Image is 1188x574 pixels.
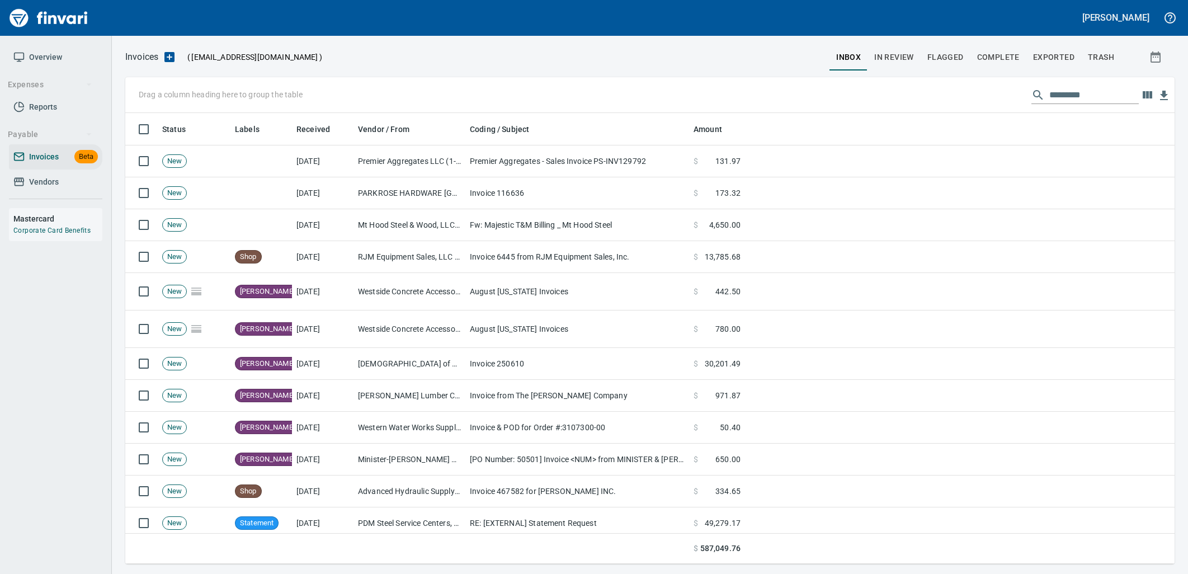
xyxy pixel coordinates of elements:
span: [PERSON_NAME] [235,454,299,465]
button: Show invoices within a particular date range [1139,47,1175,67]
span: Expenses [8,78,92,92]
span: New [163,422,186,433]
span: Status [162,123,186,136]
span: Vendor / From [358,123,424,136]
span: In Review [874,50,914,64]
span: Coding / Subject [470,123,529,136]
span: Labels [235,123,274,136]
h5: [PERSON_NAME] [1082,12,1149,23]
span: 131.97 [715,156,741,167]
span: $ [694,543,698,554]
button: Download Table [1156,87,1172,104]
span: Reports [29,100,57,114]
span: New [163,390,186,401]
span: New [163,454,186,465]
td: Invoice 6445 from RJM Equipment Sales, Inc. [465,241,689,273]
td: [DATE] [292,209,353,241]
td: [DATE] [292,273,353,310]
span: New [163,156,186,167]
span: $ [694,486,698,497]
button: Upload an Invoice [158,50,181,64]
p: Invoices [125,50,158,64]
a: Vendors [9,170,102,195]
span: Statement [235,518,278,529]
span: $ [694,358,698,369]
td: Invoice & POD for Order #:3107300-00 [465,412,689,444]
td: RJM Equipment Sales, LLC (1-21888) [353,241,465,273]
td: [PO Number: 50501] Invoice <NUM> from MINISTER & [PERSON_NAME] SURVEYING, INC. [465,444,689,476]
td: Advanced Hydraulic Supply Co. LLC (1-10020) [353,476,465,507]
span: 650.00 [715,454,741,465]
span: Overview [29,50,62,64]
td: Westside Concrete Accessories (1-11115) [353,273,465,310]
a: InvoicesBeta [9,144,102,170]
span: New [163,252,186,262]
span: $ [694,156,698,167]
button: Choose columns to display [1139,87,1156,103]
span: Pages Split [187,286,206,295]
span: Amount [694,123,737,136]
td: Invoice from The [PERSON_NAME] Company [465,380,689,412]
a: Finvari [7,4,91,31]
td: Invoice 116636 [465,177,689,209]
td: August [US_STATE] Invoices [465,310,689,348]
span: [PERSON_NAME] [235,324,299,335]
td: RE: [EXTERNAL] Statement Request [465,507,689,539]
span: $ [694,286,698,297]
span: Vendor / From [358,123,409,136]
span: inbox [836,50,861,64]
td: [DATE] [292,145,353,177]
span: New [163,220,186,230]
span: Exported [1033,50,1074,64]
span: 334.65 [715,486,741,497]
td: PDM Steel Service Centers, Inc. (1-22359) [353,507,465,539]
td: [DATE] [292,241,353,273]
span: [EMAIL_ADDRESS][DOMAIN_NAME] [190,51,319,63]
span: 971.87 [715,390,741,401]
td: [DATE] [292,412,353,444]
span: $ [694,187,698,199]
td: [DATE] [292,177,353,209]
span: Shop [235,486,261,497]
span: New [163,518,186,529]
span: $ [694,390,698,401]
span: Pages Split [187,324,206,333]
span: 587,049.76 [700,543,741,554]
span: Vendors [29,175,59,189]
span: [PERSON_NAME] [235,286,299,297]
td: August [US_STATE] Invoices [465,273,689,310]
span: $ [694,422,698,433]
a: Overview [9,45,102,70]
span: Status [162,123,200,136]
p: Drag a column heading here to group the table [139,89,303,100]
button: Expenses [3,74,97,95]
span: 30,201.49 [705,358,741,369]
span: $ [694,219,698,230]
a: Corporate Card Benefits [13,227,91,234]
span: 49,279.17 [705,517,741,529]
td: Invoice 250610 [465,348,689,380]
td: [DATE] [292,444,353,476]
span: Coding / Subject [470,123,544,136]
button: Payable [3,124,97,145]
span: trash [1088,50,1114,64]
span: $ [694,323,698,335]
span: 173.32 [715,187,741,199]
td: [DATE] [292,348,353,380]
span: New [163,324,186,335]
span: Invoices [29,150,59,164]
td: Western Water Works Supply Co Inc (1-30586) [353,412,465,444]
td: Fw: Majestic T&M Billing _ Mt Hood Steel [465,209,689,241]
span: Beta [74,150,98,163]
td: [DATE] [292,476,353,507]
span: 442.50 [715,286,741,297]
span: Amount [694,123,722,136]
span: $ [694,454,698,465]
td: Minister-[PERSON_NAME] Surveying Inc (1-10667) [353,444,465,476]
p: ( ) [181,51,322,63]
h6: Mastercard [13,213,102,225]
td: Premier Aggregates - Sales Invoice PS-INV129792 [465,145,689,177]
span: Flagged [927,50,964,64]
a: Reports [9,95,102,120]
button: [PERSON_NAME] [1079,9,1152,26]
